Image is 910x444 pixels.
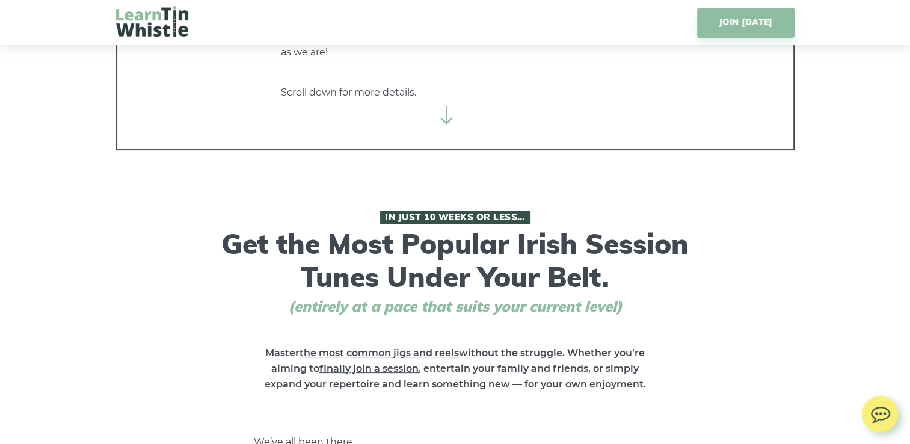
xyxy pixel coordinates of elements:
[697,8,794,38] a: JOIN [DATE]
[116,6,188,37] img: LearnTinWhistle.com
[218,211,693,315] h1: Get the Most Popular Irish Session Tunes Under Your Belt.
[265,347,646,390] strong: Master without the struggle. Whether you’re aiming to , entertain your family and friends, or sim...
[266,298,645,315] span: (entirely at a pace that suits your current level)
[862,396,898,427] img: chat.svg
[380,211,530,224] span: In Just 10 Weeks or Less…
[319,363,419,374] span: finally join a session
[300,347,459,359] span: the most common jigs and reels
[281,85,630,100] p: Scroll down for more details.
